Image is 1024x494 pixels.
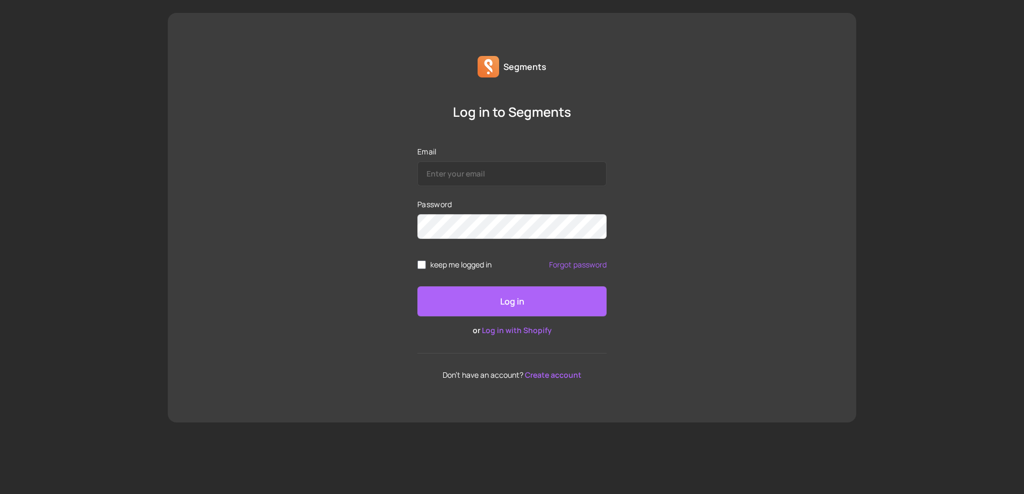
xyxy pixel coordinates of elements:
[417,199,607,210] label: Password
[549,260,607,269] a: Forgot password
[482,325,552,335] a: Log in with Shopify
[417,146,607,157] label: Email
[417,260,426,269] input: remember me
[525,370,581,380] a: Create account
[417,371,607,379] p: Don't have an account?
[417,286,607,316] button: Log in
[417,103,607,121] p: Log in to Segments
[417,161,607,186] input: Email
[500,295,524,308] p: Log in
[430,260,492,269] span: keep me logged in
[503,60,546,73] p: Segments
[417,325,607,336] p: or
[417,214,607,239] input: Password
